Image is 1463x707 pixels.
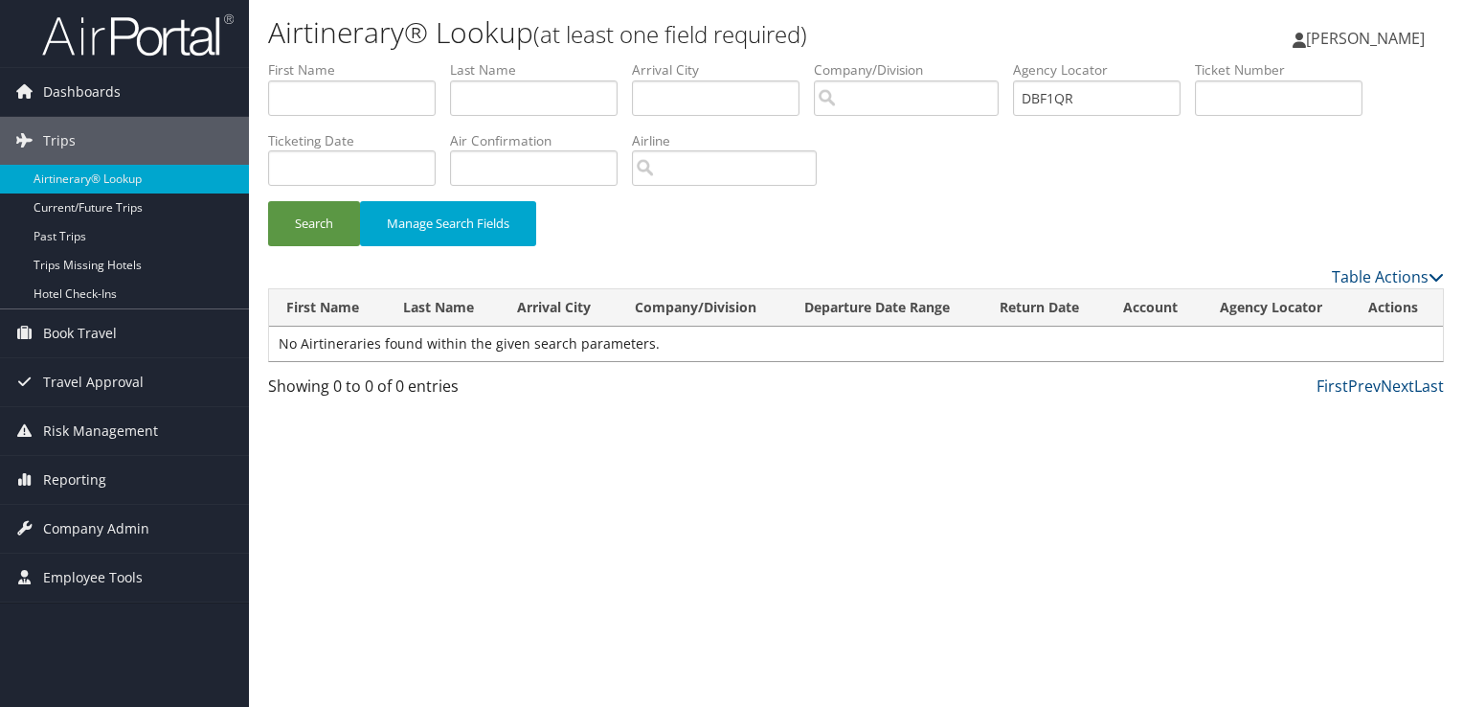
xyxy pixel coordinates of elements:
[268,131,450,150] label: Ticketing Date
[43,505,149,553] span: Company Admin
[268,201,360,246] button: Search
[450,60,632,80] label: Last Name
[814,60,1013,80] label: Company/Division
[787,289,982,327] th: Departure Date Range: activate to sort column ascending
[1348,376,1381,397] a: Prev
[450,131,632,150] label: Air Confirmation
[1195,60,1377,80] label: Ticket Number
[43,554,143,602] span: Employee Tools
[1332,266,1444,287] a: Table Actions
[1317,376,1348,397] a: First
[43,407,158,455] span: Risk Management
[43,358,144,406] span: Travel Approval
[1351,289,1443,327] th: Actions
[42,12,234,57] img: airportal-logo.png
[982,289,1106,327] th: Return Date: activate to sort column ascending
[500,289,618,327] th: Arrival City: activate to sort column ascending
[269,327,1443,361] td: No Airtineraries found within the given search parameters.
[632,131,831,150] label: Airline
[43,309,117,357] span: Book Travel
[1414,376,1444,397] a: Last
[1381,376,1414,397] a: Next
[618,289,787,327] th: Company/Division
[1106,289,1203,327] th: Account: activate to sort column ascending
[43,68,121,116] span: Dashboards
[43,117,76,165] span: Trips
[268,60,450,80] label: First Name
[268,375,541,407] div: Showing 0 to 0 of 0 entries
[1293,10,1444,67] a: [PERSON_NAME]
[360,201,536,246] button: Manage Search Fields
[269,289,386,327] th: First Name: activate to sort column descending
[386,289,500,327] th: Last Name: activate to sort column ascending
[1306,28,1425,49] span: [PERSON_NAME]
[1203,289,1351,327] th: Agency Locator: activate to sort column ascending
[1013,60,1195,80] label: Agency Locator
[632,60,814,80] label: Arrival City
[43,456,106,504] span: Reporting
[268,12,1052,53] h1: Airtinerary® Lookup
[533,18,807,50] small: (at least one field required)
